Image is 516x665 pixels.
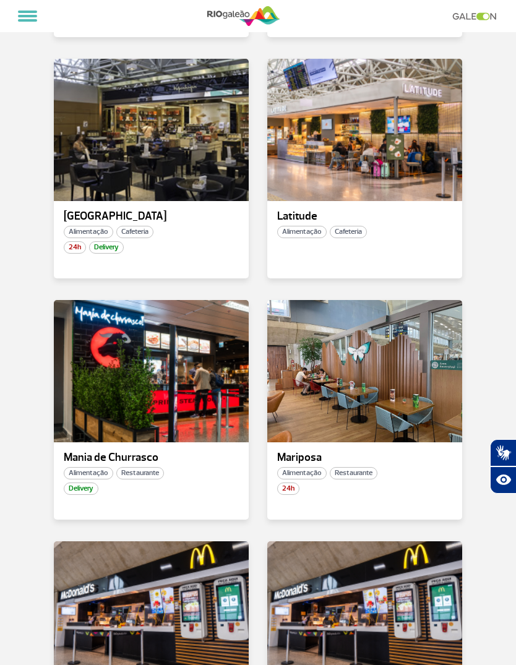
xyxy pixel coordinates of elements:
span: Cafeteria [116,226,153,238]
p: Mania de Churrasco [64,452,239,464]
span: Alimentação [64,226,113,238]
span: Restaurante [116,467,164,479]
span: Alimentação [277,467,327,479]
span: Delivery [64,483,98,495]
span: 24h [64,241,86,254]
span: Alimentação [64,467,113,479]
span: 24h [277,483,299,495]
span: Cafeteria [330,226,367,238]
span: Alimentação [277,226,327,238]
button: Abrir tradutor de língua de sinais. [490,439,516,466]
p: Mariposa [277,452,452,464]
p: [GEOGRAPHIC_DATA] [64,210,239,223]
div: Plugin de acessibilidade da Hand Talk. [490,439,516,494]
span: Restaurante [330,467,377,479]
button: Abrir recursos assistivos. [490,466,516,494]
span: Delivery [89,241,124,254]
p: Latitude [277,210,452,223]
